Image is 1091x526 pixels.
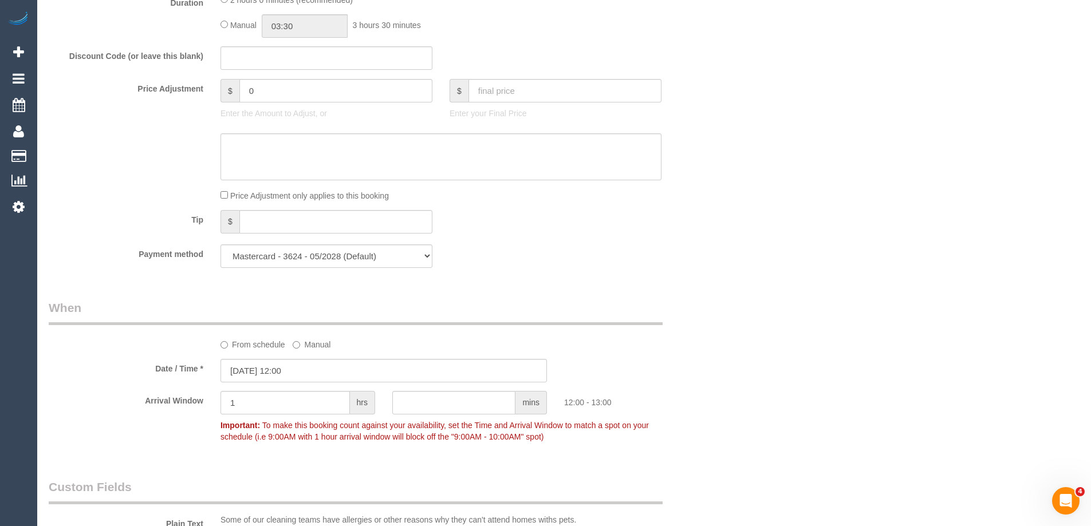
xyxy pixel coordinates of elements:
[468,79,661,102] input: final price
[40,359,212,374] label: Date / Time *
[40,210,212,226] label: Tip
[49,299,663,325] legend: When
[230,191,389,200] span: Price Adjustment only applies to this booking
[220,514,661,525] p: Some of our cleaning teams have allergies or other reasons why they can't attend homes withs pets.
[1052,487,1080,515] iframe: Intercom live chat
[220,108,432,119] p: Enter the Amount to Adjust, or
[220,421,649,441] span: To make this booking count against your availability, set the Time and Arrival Window to match a ...
[1076,487,1085,496] span: 4
[220,341,228,349] input: From schedule
[40,244,212,260] label: Payment method
[230,21,257,30] span: Manual
[450,108,661,119] p: Enter your Final Price
[40,391,212,406] label: Arrival Window
[515,391,547,414] span: mins
[450,79,468,102] span: $
[40,79,212,94] label: Price Adjustment
[556,391,727,408] div: 12:00 - 13:00
[220,421,260,430] strong: Important:
[7,11,30,27] img: Automaid Logo
[353,21,421,30] span: 3 hours 30 minutes
[293,335,330,350] label: Manual
[40,46,212,62] label: Discount Code (or leave this blank)
[220,335,285,350] label: From schedule
[49,478,663,504] legend: Custom Fields
[220,79,239,102] span: $
[350,391,375,414] span: hrs
[220,210,239,234] span: $
[293,341,300,349] input: Manual
[220,359,547,382] input: DD/MM/YYYY HH:MM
